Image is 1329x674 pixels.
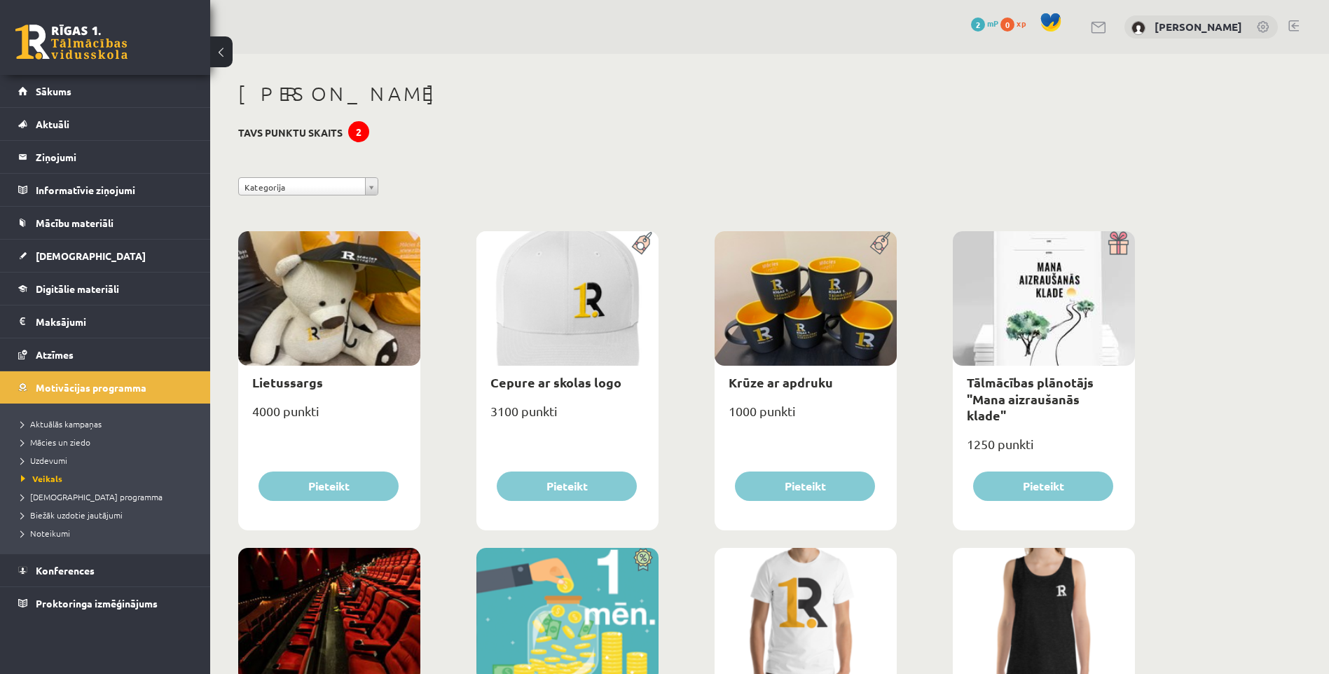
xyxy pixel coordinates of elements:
span: Atzīmes [36,348,74,361]
img: Populāra prece [865,231,897,255]
button: Pieteikt [973,472,1113,501]
button: Pieteikt [735,472,875,501]
span: mP [987,18,998,29]
div: 1250 punkti [953,432,1135,467]
a: Kategorija [238,177,378,195]
a: Informatīvie ziņojumi [18,174,193,206]
span: Motivācijas programma [36,381,146,394]
a: Aktuāli [18,108,193,140]
a: Digitālie materiāli [18,273,193,305]
span: Biežāk uzdotie jautājumi [21,509,123,521]
a: Cepure ar skolas logo [490,374,621,390]
a: [PERSON_NAME] [1155,20,1242,34]
a: 2 mP [971,18,998,29]
span: Uzdevumi [21,455,67,466]
a: Krūze ar apdruku [729,374,833,390]
img: Dāvana ar pārsteigumu [1103,231,1135,255]
a: Sākums [18,75,193,107]
img: Atlaide [627,548,659,572]
h1: [PERSON_NAME] [238,82,1135,106]
span: Noteikumi [21,528,70,539]
a: [DEMOGRAPHIC_DATA] programma [21,490,196,503]
span: Mācies un ziedo [21,436,90,448]
legend: Ziņojumi [36,141,193,173]
a: Mācību materiāli [18,207,193,239]
button: Pieteikt [497,472,637,501]
span: 0 [1000,18,1014,32]
a: Noteikumi [21,527,196,539]
a: Biežāk uzdotie jautājumi [21,509,196,521]
legend: Informatīvie ziņojumi [36,174,193,206]
h3: Tavs punktu skaits [238,127,343,139]
span: Mācību materiāli [36,216,113,229]
span: Kategorija [245,178,359,196]
a: Konferences [18,554,193,586]
span: 2 [971,18,985,32]
a: Uzdevumi [21,454,196,467]
span: [DEMOGRAPHIC_DATA] programma [21,491,163,502]
span: xp [1017,18,1026,29]
a: Veikals [21,472,196,485]
a: Tālmācības plānotājs "Mana aizraušanās klade" [967,374,1094,423]
a: Aktuālās kampaņas [21,418,196,430]
a: Lietussargs [252,374,323,390]
a: Motivācijas programma [18,371,193,404]
span: Digitālie materiāli [36,282,119,295]
a: [DEMOGRAPHIC_DATA] [18,240,193,272]
a: Rīgas 1. Tālmācības vidusskola [15,25,128,60]
div: 4000 punkti [238,399,420,434]
legend: Maksājumi [36,305,193,338]
span: Konferences [36,564,95,577]
img: Populāra prece [627,231,659,255]
span: Proktoringa izmēģinājums [36,597,158,610]
span: [DEMOGRAPHIC_DATA] [36,249,146,262]
a: Mācies un ziedo [21,436,196,448]
a: Ziņojumi [18,141,193,173]
a: Atzīmes [18,338,193,371]
a: 0 xp [1000,18,1033,29]
span: Veikals [21,473,62,484]
span: Sākums [36,85,71,97]
div: 2 [348,121,369,142]
a: Maksājumi [18,305,193,338]
div: 1000 punkti [715,399,897,434]
a: Proktoringa izmēģinājums [18,587,193,619]
span: Aktuāli [36,118,69,130]
span: Aktuālās kampaņas [21,418,102,429]
img: Justīne Everte [1131,21,1145,35]
button: Pieteikt [259,472,399,501]
div: 3100 punkti [476,399,659,434]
